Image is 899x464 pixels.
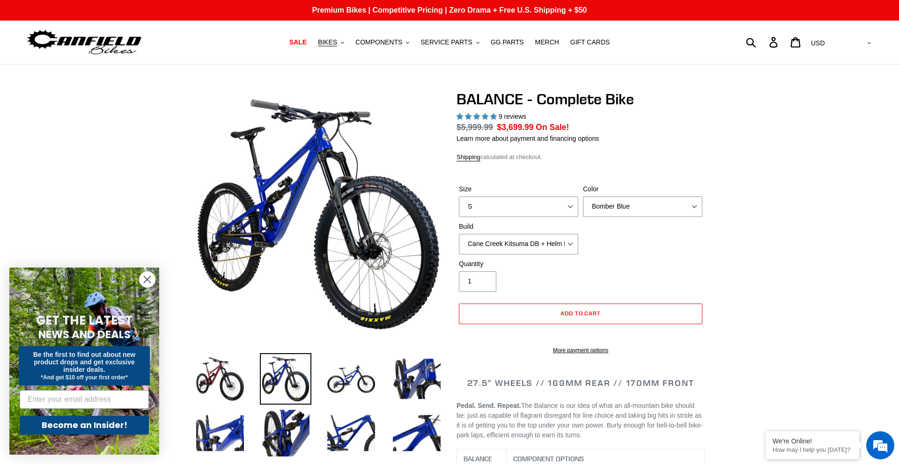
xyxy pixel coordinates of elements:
[38,327,131,342] span: NEWS AND DEALS
[457,152,705,162] div: calculated at checkout.
[391,353,442,405] img: Load image into Gallery viewer, BALANCE - Complete Bike
[351,36,414,49] button: COMPONENTS
[391,407,442,459] img: Load image into Gallery viewer, BALANCE - Complete Bike
[416,36,484,49] button: SERVICE PARTS
[457,113,499,120] span: 5.00 stars
[318,38,337,46] span: BIKES
[194,407,246,459] img: Load image into Gallery viewer, BALANCE - Complete Bike
[260,353,311,405] img: Load image into Gallery viewer, BALANCE - Complete Bike
[751,32,775,52] input: Search
[289,38,307,46] span: SALE
[531,36,564,49] a: MERCH
[459,222,578,232] label: Build
[20,390,149,409] input: Enter your email address
[583,184,702,194] label: Color
[486,36,529,49] a: GG PARTS
[420,38,472,46] span: SERVICE PARTS
[566,36,615,49] a: GIFT CARDS
[536,121,569,133] span: On Sale!
[41,374,127,381] span: *And get $10 off your first order*
[33,351,136,373] span: Be the first to find out about new product drops and get exclusive insider deals.
[457,123,493,132] s: $5,999.99
[313,36,349,49] button: BIKES
[36,312,133,329] span: GET THE LATEST
[459,184,578,194] label: Size
[194,353,246,405] img: Load image into Gallery viewer, BALANCE - Complete Bike
[457,378,705,388] h2: 27.5" WHEELS // 169MM REAR // 170MM FRONT
[497,123,534,132] span: $3,699.99
[560,310,601,317] span: Add to cart
[325,407,377,459] img: Load image into Gallery viewer, BALANCE - Complete Bike
[491,38,524,46] span: GG PARTS
[773,446,852,453] p: How may I help you today?
[26,28,143,57] img: Canfield Bikes
[285,36,311,49] a: SALE
[260,407,311,459] img: Load image into Gallery viewer, BALANCE - Complete Bike
[570,38,610,46] span: GIFT CARDS
[325,353,377,405] img: Load image into Gallery viewer, BALANCE - Complete Bike
[139,271,155,288] button: Close dialog
[535,38,559,46] span: MERCH
[20,416,149,435] button: Become an Insider!
[457,135,599,142] a: Learn more about payment and financing options
[459,346,702,355] a: More payment options
[457,90,705,108] h1: BALANCE - Complete Bike
[499,113,526,120] span: 9 reviews
[773,437,852,445] div: We're Online!
[355,38,402,46] span: COMPONENTS
[459,259,578,269] label: Quantity
[457,402,521,409] b: Pedal. Send. Repeat.
[459,304,702,324] button: Add to cart
[457,153,480,161] a: Shipping
[457,401,705,440] p: The Balance is our idea of what an all-mountain bike should be: just as capable of flagrant disre...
